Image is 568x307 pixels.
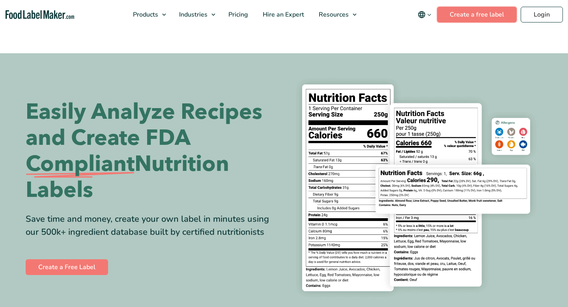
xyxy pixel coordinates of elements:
[437,7,517,22] a: Create a free label
[26,259,108,275] a: Create a Free Label
[26,213,278,239] div: Save time and money, create your own label in minutes using our 500k+ ingredient database built b...
[26,151,135,177] span: Compliant
[177,10,208,19] span: Industries
[316,10,349,19] span: Resources
[521,7,563,22] a: Login
[131,10,159,19] span: Products
[26,99,278,203] h1: Easily Analyze Recipes and Create FDA Nutrition Labels
[260,10,305,19] span: Hire an Expert
[226,10,249,19] span: Pricing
